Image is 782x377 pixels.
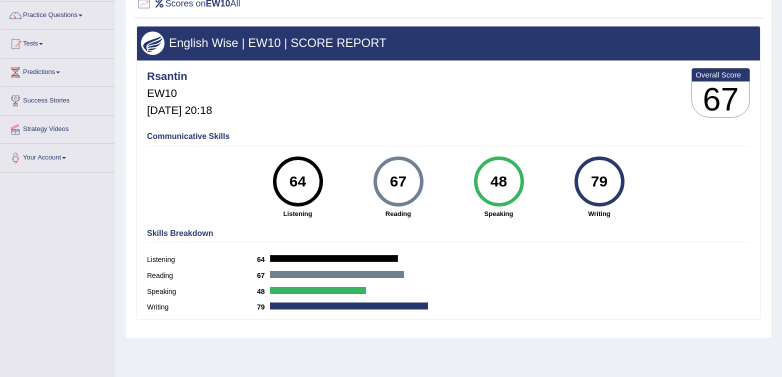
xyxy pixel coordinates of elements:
h3: 67 [692,81,749,117]
strong: Listening [252,209,343,218]
strong: Reading [353,209,443,218]
h4: Rsantin [147,70,212,82]
strong: Speaking [453,209,544,218]
h5: EW10 [147,87,212,99]
label: Reading [147,270,257,281]
label: Writing [147,302,257,312]
b: Overall Score [695,70,746,79]
label: Listening [147,254,257,265]
h4: Skills Breakdown [147,229,750,238]
a: Practice Questions [0,1,114,26]
a: Predictions [0,58,114,83]
div: 48 [480,160,517,202]
strong: Writing [554,209,644,218]
div: 67 [380,160,416,202]
h3: English Wise | EW10 | SCORE REPORT [141,36,756,49]
b: 79 [257,303,270,311]
a: Success Stories [0,87,114,112]
div: 64 [279,160,316,202]
b: 64 [257,255,270,263]
div: 79 [581,160,617,202]
a: Strategy Videos [0,115,114,140]
b: 48 [257,287,270,295]
a: Your Account [0,144,114,169]
label: Speaking [147,286,257,297]
b: 67 [257,271,270,279]
h4: Communicative Skills [147,132,750,141]
img: wings.png [141,31,164,55]
h5: [DATE] 20:18 [147,104,212,116]
a: Tests [0,30,114,55]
